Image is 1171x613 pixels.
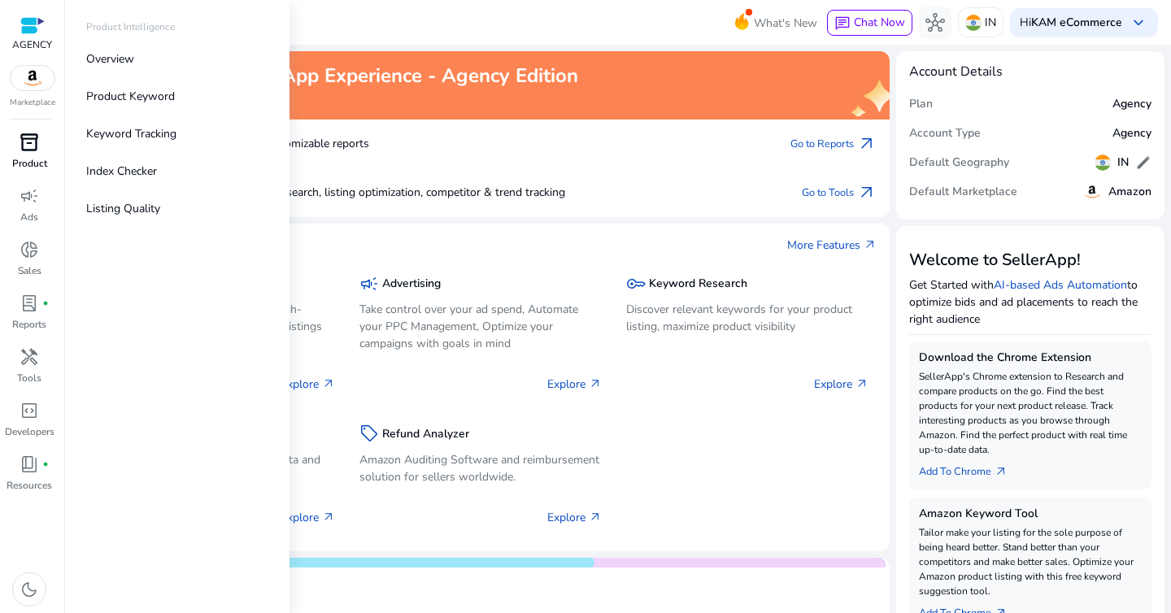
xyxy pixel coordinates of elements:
span: lab_profile [20,293,39,313]
p: Index Checker [86,163,157,180]
span: donut_small [20,240,39,259]
p: Discover relevant keywords for your product listing, maximize product visibility [626,301,868,335]
p: Tools [17,371,41,385]
p: Resources [7,478,52,493]
h5: Account Type [909,127,981,141]
span: code_blocks [20,401,39,420]
b: KAM eCommerce [1031,15,1122,30]
p: Explore [814,376,868,393]
p: Sales [18,263,41,278]
a: AI-based Ads Automation [994,277,1127,293]
span: campaign [20,186,39,206]
p: Product Keyword [86,88,175,105]
span: arrow_outward [864,238,877,251]
p: Developers [5,424,54,439]
span: Chat Now [854,15,905,30]
button: hub [919,7,951,39]
span: book_4 [20,454,39,474]
span: edit [1135,154,1151,171]
p: Explore [547,376,602,393]
p: Listing Quality [86,200,160,217]
p: Product [12,156,47,171]
p: Explore [281,376,335,393]
span: arrow_outward [322,377,335,390]
h5: Default Geography [909,156,1009,170]
p: Product Intelligence [86,20,175,34]
span: fiber_manual_record [42,300,49,306]
h5: Default Marketplace [909,185,1017,199]
span: arrow_outward [589,511,602,524]
h5: Amazon [1108,185,1151,199]
h3: Welcome to SellerApp! [909,250,1151,270]
p: Overview [86,50,134,67]
h5: Agency [1112,127,1151,141]
h5: Download the Chrome Extension [919,351,1142,365]
span: arrow_outward [322,511,335,524]
p: Explore [281,509,335,526]
span: fiber_manual_record [42,461,49,467]
p: Keyword research, listing optimization, competitor & trend tracking [114,184,565,201]
p: Reports [12,317,46,332]
span: chat [834,15,851,32]
p: Get Started with to optimize bids and ad placements to reach the right audience [909,276,1151,328]
p: Explore [547,509,602,526]
a: Go to Toolsarrow_outward [802,181,877,204]
a: Add To Chrome [919,457,1021,480]
span: handyman [20,347,39,367]
span: arrow_outward [857,134,877,154]
img: amazon.svg [1082,182,1102,202]
span: dark_mode [20,580,39,599]
p: Hi [1020,17,1122,28]
p: AGENCY [12,37,52,52]
span: arrow_outward [857,183,877,202]
p: Tailor make your listing for the sole purpose of being heard better. Stand better than your compe... [919,525,1142,598]
h4: Thank you for logging back! [91,91,578,107]
p: Marketplace [10,97,55,109]
button: chatChat Now [827,10,912,36]
a: More Featuresarrow_outward [787,237,877,254]
h5: IN [1117,156,1129,170]
h5: Plan [909,98,933,111]
p: SellerApp's Chrome extension to Research and compare products on the go. Find the best products f... [919,369,1142,457]
span: What's New [754,9,817,37]
p: Keyword Tracking [86,125,176,142]
span: inventory_2 [20,133,39,152]
a: Go to Reportsarrow_outward [790,133,877,155]
span: key [626,274,646,293]
p: Take control over your ad spend, Automate your PPC Management, Optimize your campaigns with goals... [359,301,602,352]
p: Amazon Auditing Software and reimbursement solution for sellers worldwide. [359,451,602,485]
span: campaign [359,274,379,293]
h2: Maximize your SellerApp Experience - Agency Edition [91,64,578,88]
span: arrow_outward [855,377,868,390]
h5: Keyword Research [649,277,747,291]
h5: Refund Analyzer [382,428,469,441]
h5: Advertising [382,277,441,291]
img: in.svg [965,15,982,31]
span: arrow_outward [995,465,1008,478]
span: arrow_outward [589,377,602,390]
h5: Amazon Keyword Tool [919,507,1142,521]
span: sell [359,424,379,443]
span: hub [925,13,945,33]
p: IN [985,8,996,37]
h5: Agency [1112,98,1151,111]
img: in.svg [1095,154,1111,171]
span: keyboard_arrow_down [1129,13,1148,33]
p: Ads [20,210,38,224]
h4: Account Details [909,64,1151,80]
img: amazon.svg [11,66,54,90]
